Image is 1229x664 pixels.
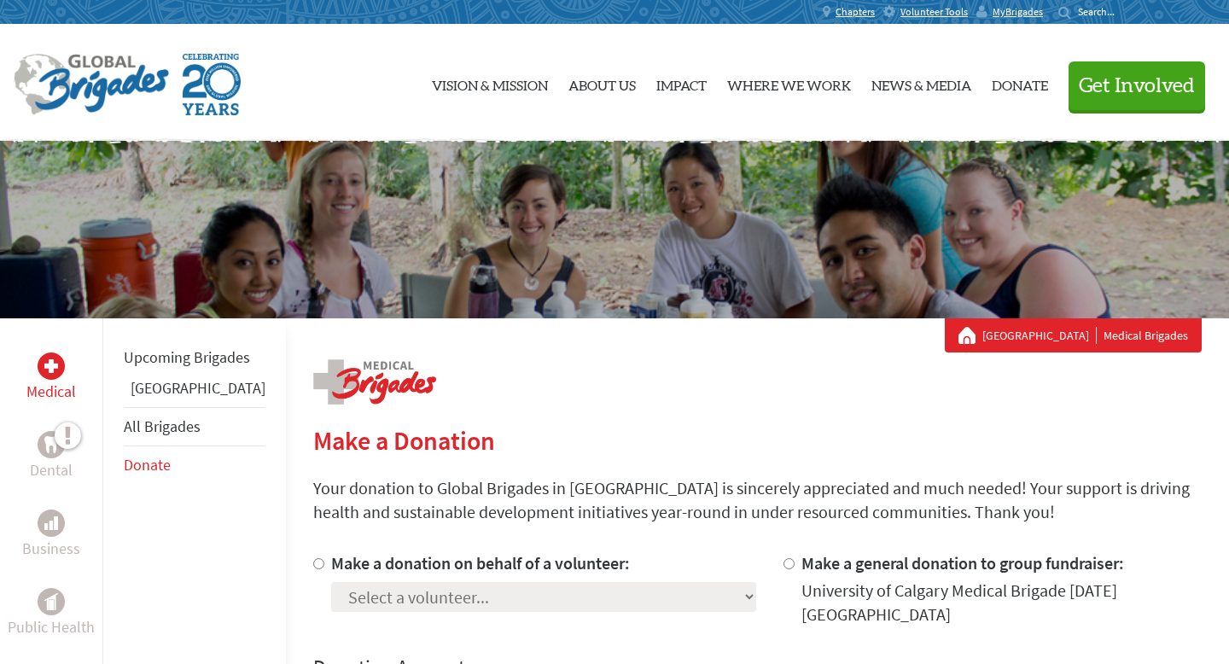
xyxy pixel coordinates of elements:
p: Your donation to Global Brigades in [GEOGRAPHIC_DATA] is sincerely appreciated and much needed! Y... [313,476,1202,524]
span: Chapters [836,5,875,19]
div: Business [38,510,65,537]
p: Medical [26,380,76,404]
input: Search... [1078,5,1127,18]
img: Business [44,516,58,530]
img: Public Health [44,593,58,610]
span: Volunteer Tools [900,5,968,19]
div: University of Calgary Medical Brigade [DATE] [GEOGRAPHIC_DATA] [801,579,1202,626]
a: MedicalMedical [26,352,76,404]
li: Upcoming Brigades [124,339,265,376]
div: Public Health [38,588,65,615]
a: Vision & Mission [432,38,548,127]
div: Medical [38,352,65,380]
div: Medical Brigades [958,327,1188,344]
img: Dental [44,436,58,452]
a: DentalDental [30,431,73,482]
p: Business [22,537,80,561]
a: Upcoming Brigades [124,347,250,367]
a: [GEOGRAPHIC_DATA] [131,378,265,398]
button: Get Involved [1069,61,1205,110]
span: Get Involved [1079,76,1195,96]
span: MyBrigades [993,5,1043,19]
label: Make a donation on behalf of a volunteer: [331,552,630,574]
a: News & Media [871,38,971,127]
img: logo-medical.png [313,359,436,405]
a: Where We Work [727,38,851,127]
div: Dental [38,431,65,458]
img: Medical [44,359,58,373]
p: Dental [30,458,73,482]
img: Global Brigades Celebrating 20 Years [183,54,241,115]
a: Impact [656,38,707,127]
label: Make a general donation to group fundraiser: [801,552,1124,574]
li: All Brigades [124,407,265,446]
img: Global Brigades Logo [14,54,169,115]
a: Public HealthPublic Health [8,588,95,639]
h2: Make a Donation [313,425,1202,456]
li: Panama [124,376,265,407]
a: All Brigades [124,416,201,436]
a: BusinessBusiness [22,510,80,561]
a: Donate [124,455,171,475]
li: Donate [124,446,265,484]
p: Public Health [8,615,95,639]
a: [GEOGRAPHIC_DATA] [982,327,1097,344]
a: About Us [568,38,636,127]
a: Donate [992,38,1048,127]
